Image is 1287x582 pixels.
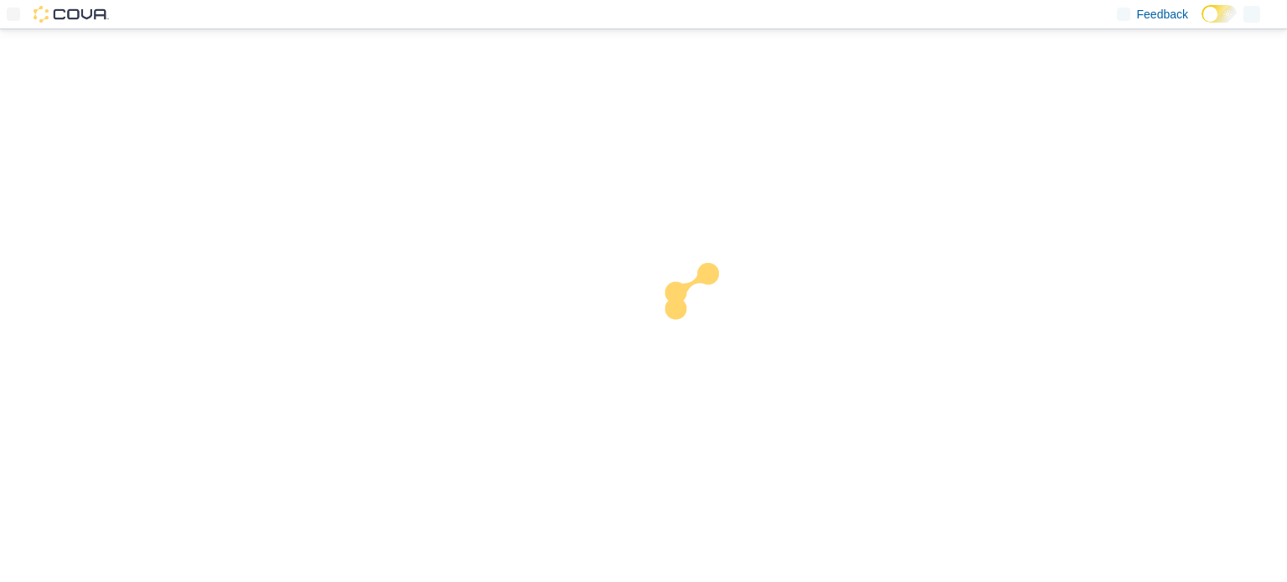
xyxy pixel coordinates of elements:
img: Cova [34,6,109,23]
img: cova-loader [643,250,769,376]
input: Dark Mode [1202,5,1237,23]
span: Feedback [1137,6,1188,23]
